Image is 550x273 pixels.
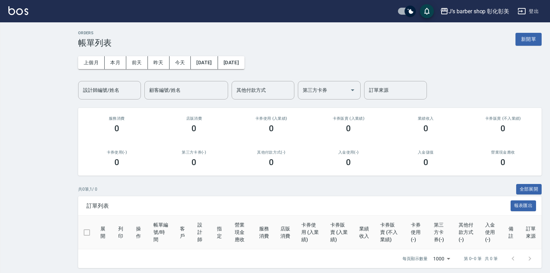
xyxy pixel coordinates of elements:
[375,216,405,249] th: 卡券販賣 (不入業績)
[346,124,351,133] h3: 0
[164,116,225,121] h2: 店販消費
[430,249,453,268] div: 1000
[78,31,112,35] h2: ORDERS
[86,116,147,121] h3: 服務消費
[405,216,428,249] th: 卡券使用(-)
[473,116,534,121] h2: 卡券販賣 (不入業績)
[402,256,428,262] p: 每頁顯示數量
[464,256,498,262] p: 第 0–0 筆 共 0 筆
[511,202,536,209] a: 報表匯出
[318,150,379,155] h2: 入金使用(-)
[269,157,274,167] h3: 0
[164,150,225,155] h2: 第三方卡券(-)
[480,216,503,249] th: 入金使用(-)
[347,84,358,96] button: Open
[395,116,456,121] h2: 業績收入
[423,124,428,133] h3: 0
[8,6,28,15] img: Logo
[78,56,105,69] button: 上個月
[325,216,354,249] th: 卡券販賣 (入業績)
[229,216,254,249] th: 營業現金應收
[114,124,119,133] h3: 0
[515,5,542,18] button: 登出
[78,186,97,192] p: 共 0 筆, 1 / 0
[296,216,325,249] th: 卡券使用 (入業績)
[192,216,211,249] th: 設計師
[275,216,296,249] th: 店販消費
[241,116,302,121] h2: 卡券使用 (入業績)
[515,36,542,42] a: 新開單
[269,124,274,133] h3: 0
[428,216,453,249] th: 第三方卡券(-)
[126,56,148,69] button: 前天
[516,184,542,195] button: 全部展開
[395,150,456,155] h2: 入金儲值
[449,7,509,16] div: J’s barber shop 彰化彰美
[503,216,521,249] th: 備註
[500,124,505,133] h3: 0
[354,216,375,249] th: 業績收入
[254,216,275,249] th: 服務消費
[473,150,534,155] h2: 營業現金應收
[130,216,148,249] th: 操作
[148,216,174,249] th: 帳單編號/時間
[191,56,218,69] button: [DATE]
[318,116,379,121] h2: 卡券販賣 (入業績)
[174,216,192,249] th: 客戶
[423,157,428,167] h3: 0
[191,157,196,167] h3: 0
[114,157,119,167] h3: 0
[511,200,536,211] button: 報表匯出
[520,216,542,249] th: 訂單來源
[113,216,130,249] th: 列印
[241,150,302,155] h2: 其他付款方式(-)
[191,124,196,133] h3: 0
[218,56,244,69] button: [DATE]
[453,216,480,249] th: 其他付款方式(-)
[420,4,434,18] button: save
[515,33,542,46] button: 新開單
[78,38,112,48] h3: 帳單列表
[86,150,147,155] h2: 卡券使用(-)
[86,202,511,209] span: 訂單列表
[105,56,126,69] button: 本月
[211,216,229,249] th: 指定
[437,4,512,19] button: J’s barber shop 彰化彰美
[500,157,505,167] h3: 0
[95,216,113,249] th: 展開
[346,157,351,167] h3: 0
[148,56,169,69] button: 昨天
[169,56,191,69] button: 今天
